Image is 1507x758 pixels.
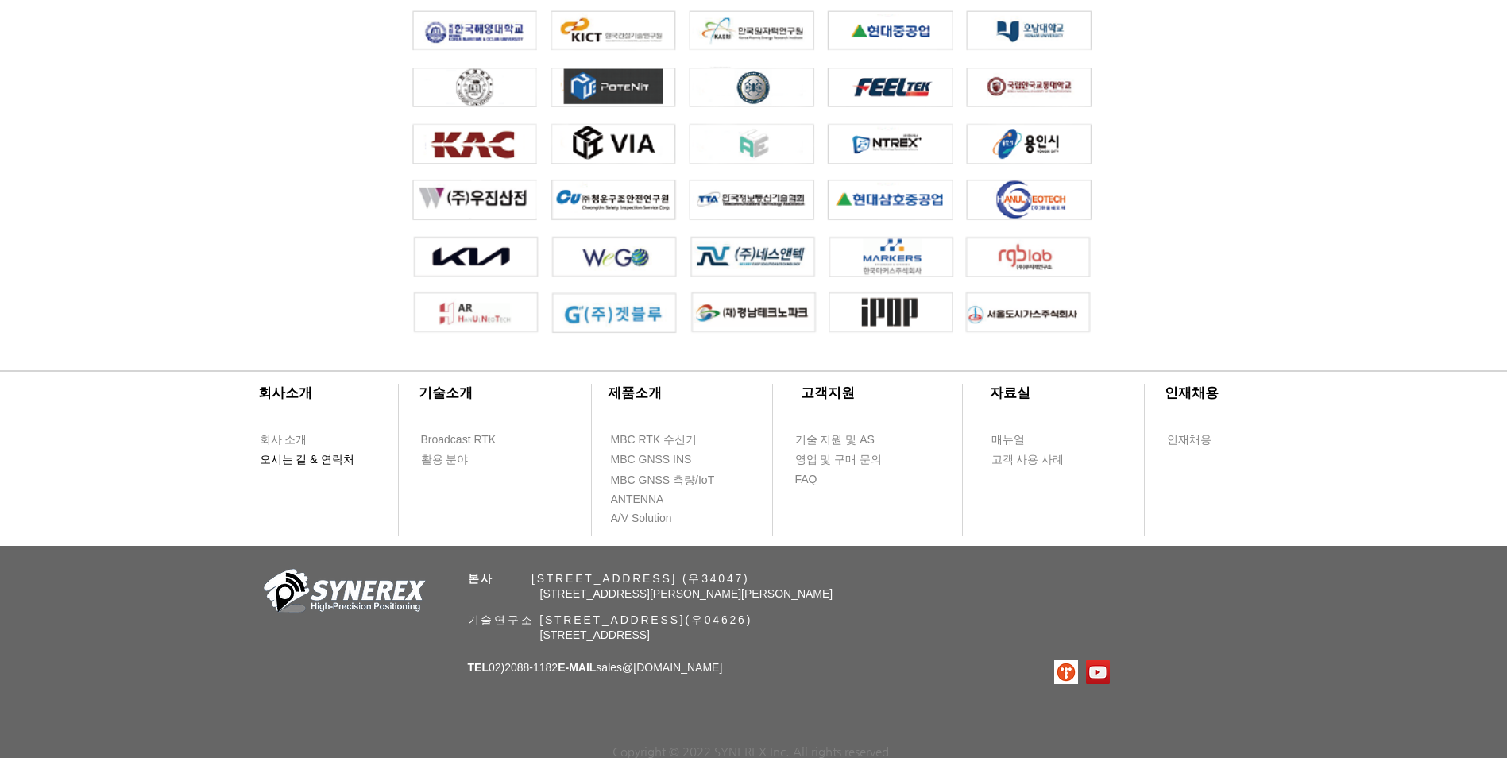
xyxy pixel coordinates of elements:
[1166,430,1242,450] a: 인재채용
[1167,432,1211,448] span: 인재채용
[610,489,701,509] a: ANTENNA
[1054,660,1078,684] img: 티스토리로고
[794,430,914,450] a: 기술 지원 및 AS
[611,473,715,489] span: MBC GNSS 측량/IoT
[991,450,1082,470] a: 고객 사용 사례
[611,432,697,448] span: MBC RTK 수신기
[1324,690,1507,758] iframe: Wix Chat
[540,587,833,600] span: [STREET_ADDRESS][PERSON_NAME][PERSON_NAME]
[258,385,312,400] span: ​회사소개
[420,430,512,450] a: Broadcast RTK
[611,511,672,527] span: A/V Solution
[990,385,1030,400] span: ​자료실
[608,385,662,400] span: ​제품소개
[419,385,473,400] span: ​기술소개
[540,628,650,641] span: [STREET_ADDRESS]
[420,450,512,470] a: 활용 분야
[260,452,354,468] span: 오시는 길 & 연락처
[795,472,817,488] span: FAQ
[1165,385,1219,400] span: ​인재채용
[795,452,883,468] span: 영업 및 구매 문의
[1086,660,1110,684] img: 유튜브 사회 아이콘
[610,470,749,490] a: MBC GNSS 측량/IoT
[1054,660,1110,684] ul: SNS 모음
[610,450,709,470] a: MBC GNSS INS
[468,661,489,674] span: TEL
[468,572,750,585] span: ​ [STREET_ADDRESS] (우34047)
[558,661,596,674] span: E-MAIL
[611,452,692,468] span: MBC GNSS INS
[991,452,1065,468] span: 고객 사용 사례
[610,509,701,528] a: A/V Solution
[801,385,855,400] span: ​고객지원
[468,613,753,626] span: 기술연구소 [STREET_ADDRESS](우04626)
[612,744,889,758] span: Copyright © 2022 SYNEREX Inc. All rights reserved
[610,430,729,450] a: MBC RTK 수신기
[794,450,886,470] a: 영업 및 구매 문의
[421,452,469,468] span: 활용 분야
[611,492,664,508] span: ANTENNA
[991,432,1025,448] span: 매뉴얼
[421,432,497,448] span: Broadcast RTK
[255,567,430,619] img: 회사_로고-removebg-preview.png
[794,470,886,489] a: FAQ
[795,432,875,448] span: 기술 지원 및 AS
[622,661,722,674] a: @[DOMAIN_NAME]
[259,450,366,470] a: 오시는 길 & 연락처
[259,430,350,450] a: 회사 소개
[260,432,307,448] span: 회사 소개
[991,430,1082,450] a: 매뉴얼
[468,661,723,674] span: 02)2088-1182 sales
[468,572,495,585] span: 본사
